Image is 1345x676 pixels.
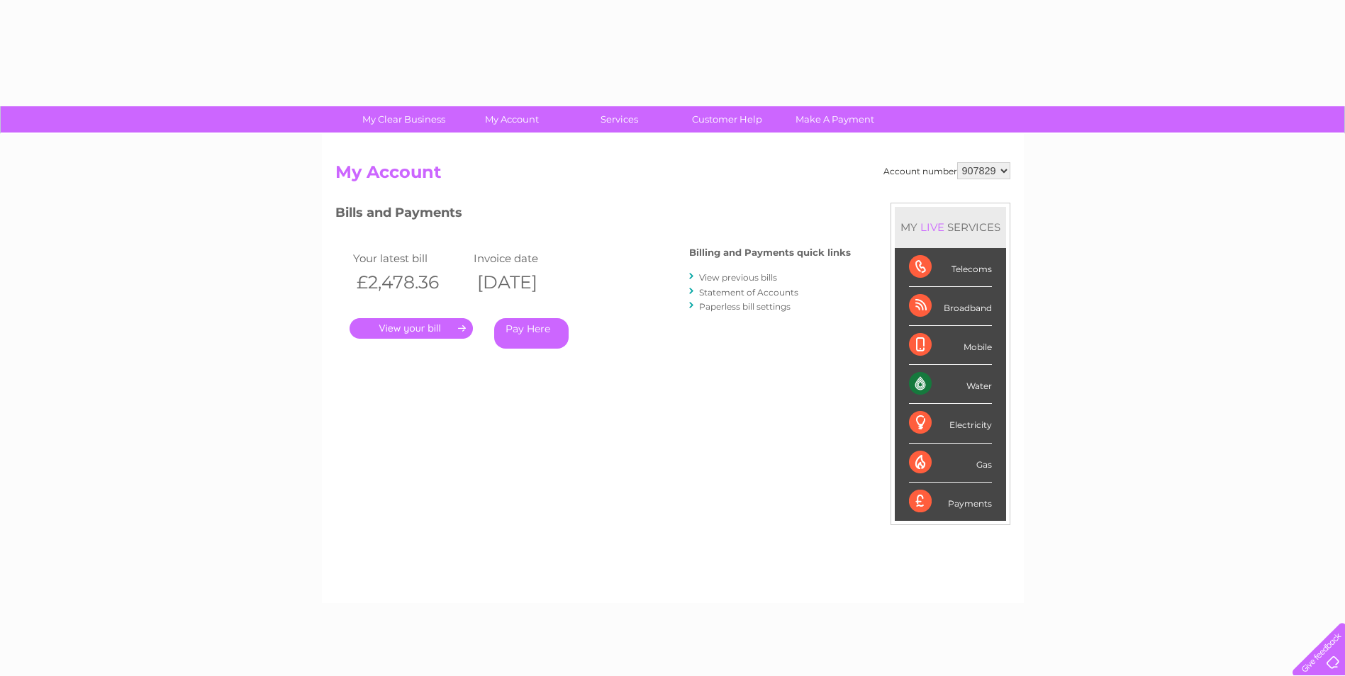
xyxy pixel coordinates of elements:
[561,106,678,133] a: Services
[470,249,591,268] td: Invoice date
[776,106,893,133] a: Make A Payment
[345,106,462,133] a: My Clear Business
[909,444,992,483] div: Gas
[669,106,786,133] a: Customer Help
[699,287,798,298] a: Statement of Accounts
[909,404,992,443] div: Electricity
[909,483,992,521] div: Payments
[895,207,1006,247] div: MY SERVICES
[699,301,791,312] a: Paperless bill settings
[335,203,851,227] h3: Bills and Payments
[350,249,470,268] td: Your latest bill
[909,287,992,326] div: Broadband
[917,220,947,234] div: LIVE
[909,326,992,365] div: Mobile
[909,365,992,404] div: Water
[335,162,1010,189] h2: My Account
[689,247,851,258] h4: Billing and Payments quick links
[453,106,570,133] a: My Account
[909,248,992,287] div: Telecoms
[350,268,470,297] th: £2,478.36
[883,162,1010,179] div: Account number
[699,272,777,283] a: View previous bills
[494,318,569,349] a: Pay Here
[470,268,591,297] th: [DATE]
[350,318,473,339] a: .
